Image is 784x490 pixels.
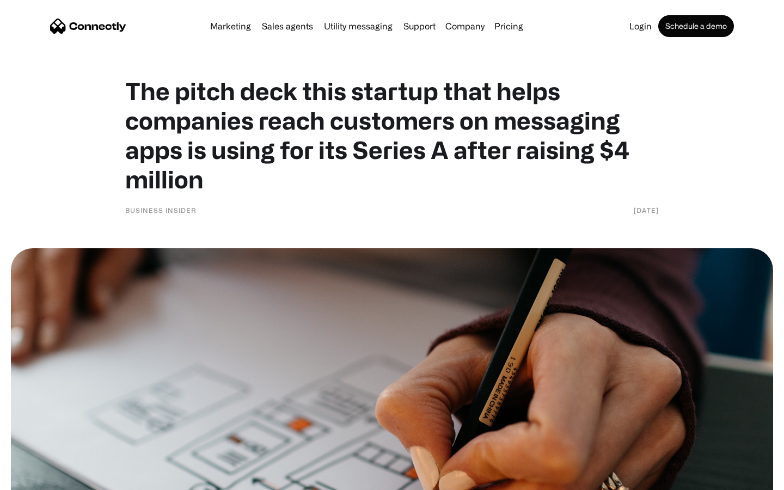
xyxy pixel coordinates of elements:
[206,22,255,30] a: Marketing
[320,22,397,30] a: Utility messaging
[625,22,656,30] a: Login
[11,471,65,486] aside: Language selected: English
[634,205,659,216] div: [DATE]
[125,205,197,216] div: Business Insider
[658,15,734,37] a: Schedule a demo
[445,19,485,34] div: Company
[490,22,528,30] a: Pricing
[125,76,659,194] h1: The pitch deck this startup that helps companies reach customers on messaging apps is using for i...
[258,22,317,30] a: Sales agents
[399,22,440,30] a: Support
[22,471,65,486] ul: Language list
